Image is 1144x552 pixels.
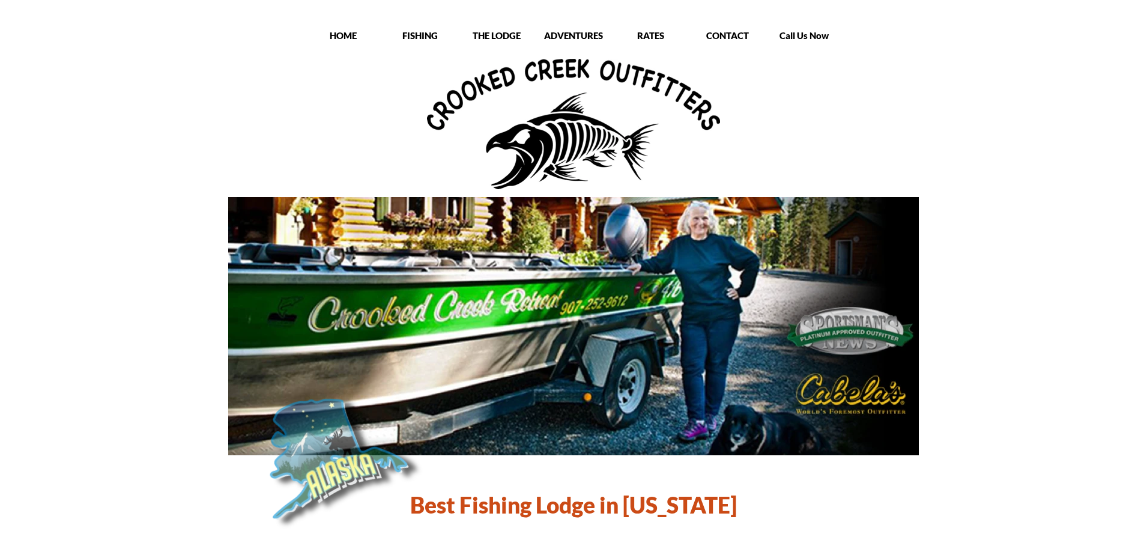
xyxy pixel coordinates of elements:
p: FISHING [383,29,458,41]
img: Crooked Creek boat in front of lodge. [228,196,919,456]
img: Crooked Creek Outfitters Logo - Alaska All-Inclusive fishing [427,59,720,189]
p: HOME [306,29,381,41]
p: ADVENTURES [536,29,611,41]
p: Call Us Now [767,29,842,41]
p: CONTACT [690,29,765,41]
img: State of Alaska outline [224,364,414,530]
p: RATES [613,29,688,41]
p: THE LODGE [459,29,534,41]
h1: Best Fishing Lodge in [US_STATE] [393,490,754,520]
